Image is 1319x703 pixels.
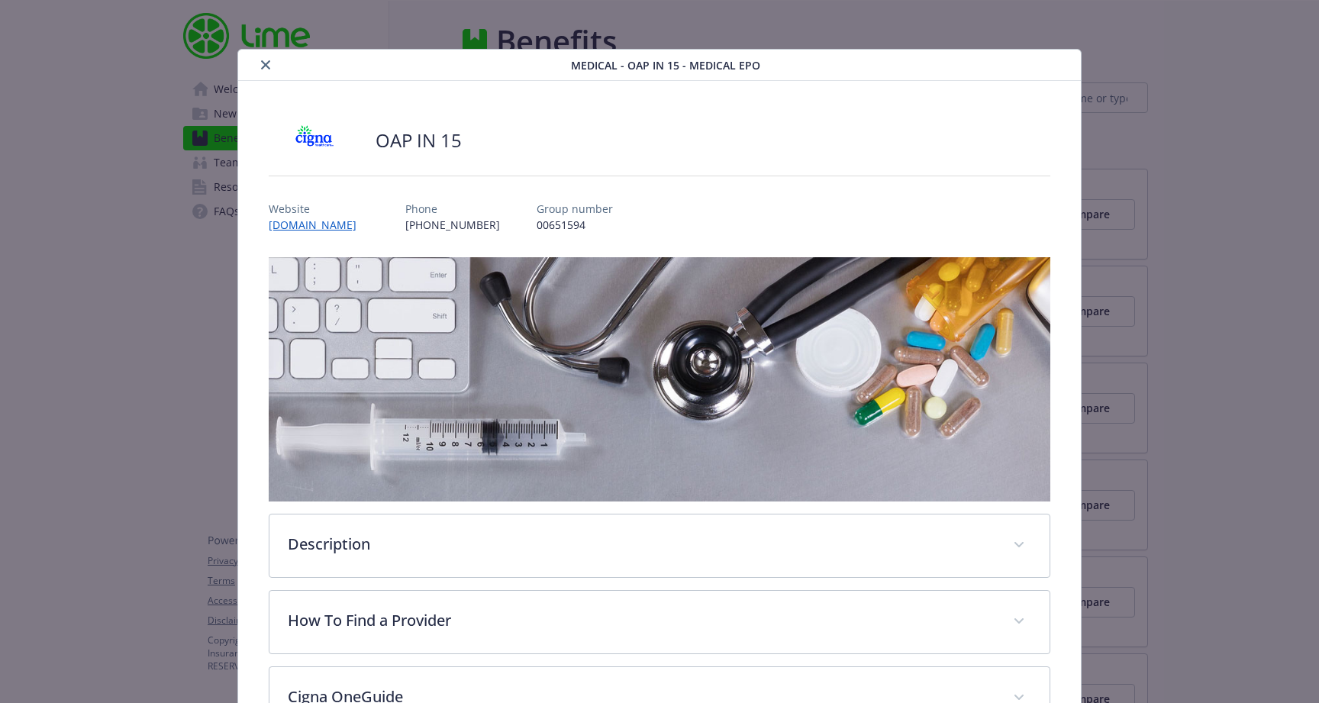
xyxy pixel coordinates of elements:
[405,217,500,233] p: [PHONE_NUMBER]
[269,201,369,217] p: Website
[537,201,613,217] p: Group number
[537,217,613,233] p: 00651594
[269,118,360,163] img: CIGNA
[405,201,500,217] p: Phone
[269,257,1050,501] img: banner
[269,591,1050,653] div: How To Find a Provider
[269,218,369,232] a: [DOMAIN_NAME]
[376,127,462,153] h2: OAP IN 15
[288,609,995,632] p: How To Find a Provider
[256,56,275,74] button: close
[571,57,760,73] span: Medical - OAP IN 15 - Medical EPO
[269,514,1050,577] div: Description
[288,533,995,556] p: Description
